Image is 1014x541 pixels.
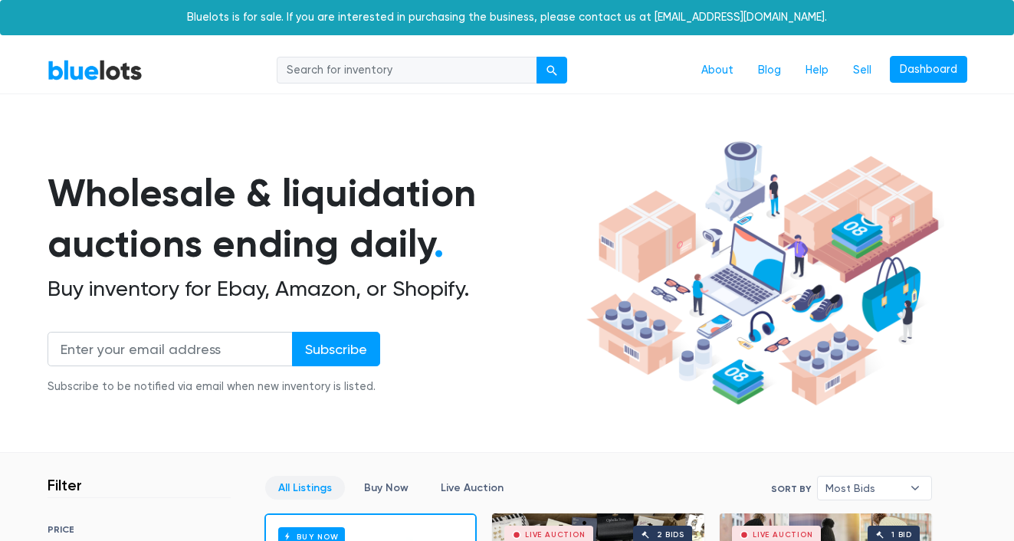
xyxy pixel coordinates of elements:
a: About [689,56,746,85]
a: Blog [746,56,793,85]
input: Search for inventory [277,57,537,84]
a: Help [793,56,841,85]
div: Live Auction [753,531,813,539]
div: Subscribe to be notified via email when new inventory is listed. [48,379,380,395]
h2: Buy inventory for Ebay, Amazon, or Shopify. [48,276,581,302]
span: . [434,221,444,267]
b: ▾ [899,477,931,500]
a: All Listings [265,476,345,500]
a: Dashboard [890,56,967,84]
img: hero-ee84e7d0318cb26816c560f6b4441b76977f77a177738b4e94f68c95b2b83dbb.png [581,134,944,413]
h6: PRICE [48,524,231,535]
h3: Filter [48,476,82,494]
div: 2 bids [657,531,684,539]
input: Enter your email address [48,332,293,366]
div: 1 bid [891,531,912,539]
a: Buy Now [351,476,422,500]
input: Subscribe [292,332,380,366]
div: Live Auction [525,531,586,539]
a: Sell [841,56,884,85]
label: Sort By [771,482,811,496]
h1: Wholesale & liquidation auctions ending daily [48,168,581,270]
a: Live Auction [428,476,517,500]
span: Most Bids [825,477,902,500]
a: BlueLots [48,59,143,81]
